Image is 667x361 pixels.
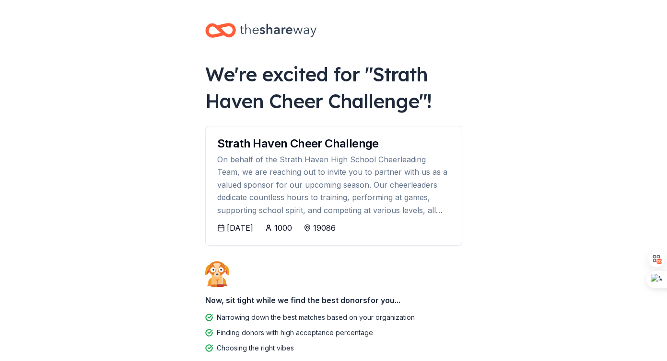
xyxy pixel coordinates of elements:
[313,222,336,234] div: 19086
[205,61,462,114] div: We're excited for " Strath Haven Cheer Challenge "!
[274,222,292,234] div: 1000
[227,222,253,234] div: [DATE]
[217,327,373,338] div: Finding donors with high acceptance percentage
[217,342,294,354] div: Choosing the right vibes
[217,138,450,149] div: Strath Haven Cheer Challenge
[217,312,415,323] div: Narrowing down the best matches based on your organization
[205,291,462,310] div: Now, sit tight while we find the best donors for you...
[217,153,450,216] div: On behalf of the Strath Haven High School Cheerleading Team, we are reaching out to invite you to...
[205,261,229,287] img: Dog waiting patiently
